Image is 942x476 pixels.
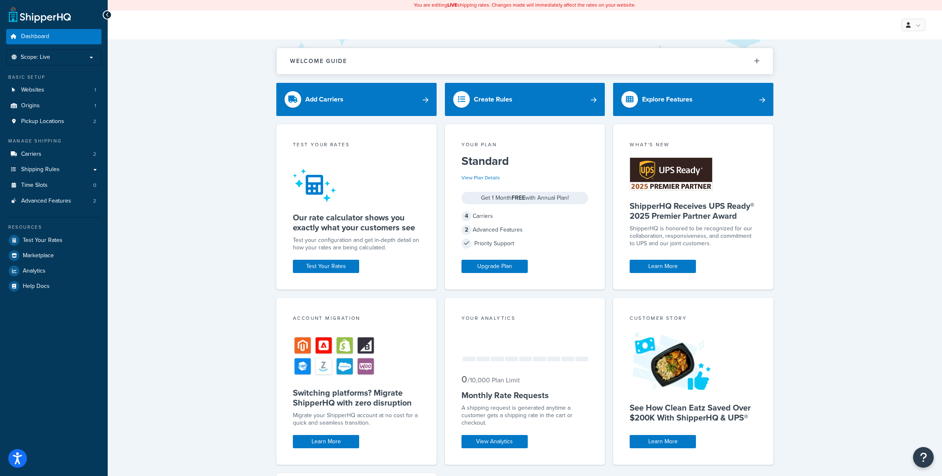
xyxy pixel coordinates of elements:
[293,314,420,324] div: Account Migration
[461,435,528,448] a: View Analytics
[6,178,101,193] li: Time Slots
[461,260,528,273] a: Upgrade Plan
[277,48,773,74] button: Welcome Guide
[6,74,101,81] div: Basic Setup
[276,83,437,116] a: Add Carriers
[6,263,101,278] a: Analytics
[630,260,696,273] a: Learn More
[461,404,589,427] div: A shipping request is generated anytime a customer gets a shipping rate in the cart or checkout.
[21,182,48,189] span: Time Slots
[293,213,420,232] h5: Our rate calculator shows you exactly what your customers see
[461,225,471,235] span: 2
[23,237,63,244] span: Test Your Rates
[6,233,101,248] a: Test Your Rates
[474,94,512,105] div: Create Rules
[6,193,101,209] a: Advanced Features2
[642,94,693,105] div: Explore Features
[93,198,96,205] span: 2
[6,224,101,231] div: Resources
[6,98,101,114] a: Origins1
[630,403,757,423] h5: See How Clean Eatz Saved Over $200K With ShipperHQ & UPS®
[94,102,96,109] span: 1
[6,248,101,263] a: Marketplace
[461,174,500,181] a: View Plan Details
[630,201,757,221] h5: ShipperHQ Receives UPS Ready® 2025 Premier Partner Award
[6,178,101,193] a: Time Slots0
[305,94,343,105] div: Add Carriers
[461,141,589,150] div: Your Plan
[23,252,54,259] span: Marketplace
[21,118,64,125] span: Pickup Locations
[6,29,101,44] a: Dashboard
[21,87,44,94] span: Websites
[293,260,359,273] a: Test Your Rates
[6,279,101,294] a: Help Docs
[23,283,50,290] span: Help Docs
[461,224,589,236] div: Advanced Features
[93,151,96,158] span: 2
[461,238,589,249] div: Priority Support
[93,182,96,189] span: 0
[6,114,101,129] a: Pickup Locations2
[6,147,101,162] a: Carriers2
[630,225,757,247] p: ShipperHQ is honored to be recognized for our collaboration, responsiveness, and commitment to UP...
[6,114,101,129] li: Pickup Locations
[461,210,589,222] div: Carriers
[21,166,60,173] span: Shipping Rules
[6,162,101,177] a: Shipping Rules
[613,83,773,116] a: Explore Features
[6,82,101,98] a: Websites1
[293,237,420,251] div: Test your configuration and get in-depth detail on how your rates are being calculated.
[630,314,757,324] div: Customer Story
[6,147,101,162] li: Carriers
[6,82,101,98] li: Websites
[447,1,457,9] b: LIVE
[290,58,347,64] h2: Welcome Guide
[461,314,589,324] div: Your Analytics
[293,412,420,427] div: Migrate your ShipperHQ account at no cost for a quick and seamless transition.
[293,141,420,150] div: Test your rates
[630,141,757,150] div: What's New
[293,435,359,448] a: Learn More
[293,388,420,408] h5: Switching platforms? Migrate ShipperHQ with zero disruption
[21,198,71,205] span: Advanced Features
[94,87,96,94] span: 1
[461,372,467,386] span: 0
[913,447,934,468] button: Open Resource Center
[461,192,589,204] div: Get 1 Month with Annual Plan!
[23,268,46,275] span: Analytics
[21,54,50,61] span: Scope: Live
[512,193,525,202] strong: FREE
[93,118,96,125] span: 2
[461,390,589,400] h5: Monthly Rate Requests
[6,193,101,209] li: Advanced Features
[6,98,101,114] li: Origins
[445,83,605,116] a: Create Rules
[21,33,49,40] span: Dashboard
[461,211,471,221] span: 4
[21,102,40,109] span: Origins
[21,151,41,158] span: Carriers
[468,375,520,385] small: / 10,000 Plan Limit
[461,155,589,168] h5: Standard
[630,435,696,448] a: Learn More
[6,138,101,145] div: Manage Shipping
